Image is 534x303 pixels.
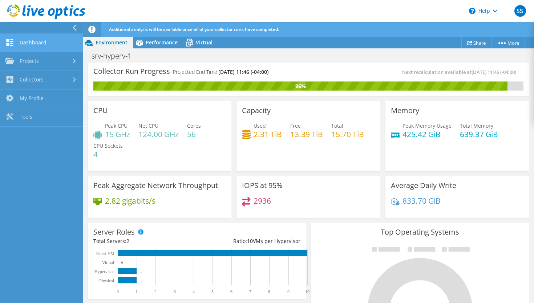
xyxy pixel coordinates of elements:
span: Next recalculation available at [402,69,520,75]
span: Used [254,122,266,129]
h4: 15 GHz [105,130,130,138]
span: 2 [126,238,129,244]
h4: 2936 [254,197,271,205]
text: 0 [117,289,119,294]
span: Total Memory [460,122,493,129]
text: 9 [287,289,290,294]
div: Ratio: VMs per Hypervisor [197,237,300,245]
text: 1 [135,289,138,294]
h4: 2.82 gigabits/s [105,197,155,205]
span: Total [331,122,343,129]
span: [DATE] 11:46 (-04:00) [472,69,516,75]
span: 10 [247,238,253,244]
span: Performance [146,39,178,46]
h4: 425.42 GiB [402,130,452,138]
text: Physical [99,278,114,283]
text: 2 [154,289,157,294]
text: 4 [193,289,195,294]
h4: 56 [187,130,201,138]
text: 7 [249,289,251,294]
h4: 15.70 TiB [331,130,364,138]
text: 6 [230,289,232,294]
h4: 2.31 TiB [254,130,282,138]
span: SS [514,5,526,17]
span: Peak CPU [105,122,128,129]
h3: CPU [93,107,108,115]
span: [DATE] 11:46 (-04:00) [218,68,268,75]
span: Environment [96,39,128,46]
text: 10 [305,289,310,294]
h3: Peak Aggregate Network Throughput [93,182,218,190]
a: Share [461,37,491,48]
h4: 833.70 GiB [402,197,441,205]
a: More [491,37,525,48]
span: Cores [187,122,201,129]
h3: Server Roles [93,228,135,236]
svg: \n [469,8,476,14]
text: Virtual [102,260,114,265]
h4: 639.37 GiB [460,130,498,138]
span: Free [290,122,301,129]
h4: 124.00 GHz [138,130,179,138]
span: Additional analysis will be available once all of your collector runs have completed. [109,26,279,32]
span: CPU Sockets [93,142,123,149]
h3: Capacity [242,107,271,115]
div: 96% [93,82,507,90]
h3: Average Daily Write [391,182,456,190]
text: 3 [174,289,176,294]
h4: 4 [93,150,123,158]
h1: srv-hyperv-1 [88,52,143,60]
text: 5 [211,289,214,294]
span: Virtual [196,39,213,46]
span: Peak Memory Usage [402,122,452,129]
h3: Top Operating Systems [316,228,523,236]
text: Hypervisor [94,269,114,274]
h4: 13.39 TiB [290,130,323,138]
text: 1 [140,279,142,283]
text: 8 [268,289,270,294]
text: 0 [121,261,123,264]
h3: IOPS at 95% [242,182,283,190]
text: 1 [140,270,142,274]
h3: Memory [391,107,419,115]
h4: Projected End Time: [173,68,268,76]
text: Guest VM [96,251,114,256]
span: Net CPU [138,122,158,129]
div: Total Servers: [93,237,197,245]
